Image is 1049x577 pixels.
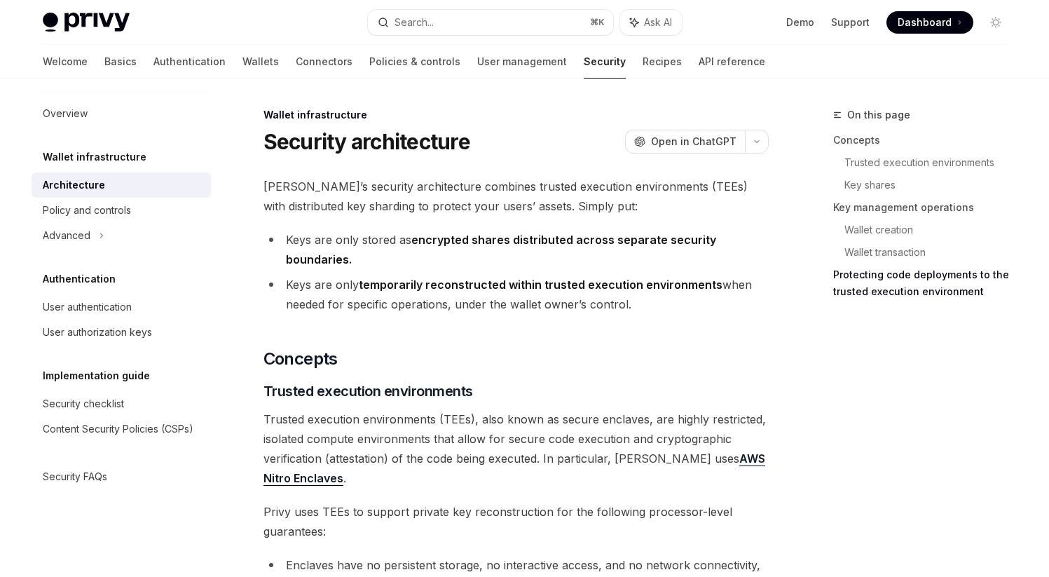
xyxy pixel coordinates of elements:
[296,45,352,79] a: Connectors
[886,11,973,34] a: Dashboard
[43,202,131,219] div: Policy and controls
[43,395,124,412] div: Security checklist
[263,502,769,541] span: Privy uses TEEs to support private key reconstruction for the following processor-level guarantees:
[847,107,910,123] span: On this page
[644,15,672,29] span: Ask AI
[43,177,105,194] div: Architecture
[584,45,626,79] a: Security
[32,294,211,320] a: User authentication
[153,45,226,79] a: Authentication
[263,409,769,488] span: Trusted execution environments (TEEs), also known as secure enclaves, are highly restricted, isol...
[831,15,870,29] a: Support
[844,219,1018,241] a: Wallet creation
[242,45,279,79] a: Wallets
[263,177,769,216] span: [PERSON_NAME]’s security architecture combines trusted execution environments (TEEs) with distrib...
[844,241,1018,264] a: Wallet transaction
[985,11,1007,34] button: Toggle dark mode
[43,324,152,341] div: User authorization keys
[833,196,1018,219] a: Key management operations
[43,45,88,79] a: Welcome
[32,198,211,223] a: Policy and controls
[395,14,434,31] div: Search...
[359,278,722,292] strong: temporarily reconstructed within trusted execution environments
[620,10,682,35] button: Ask AI
[43,468,107,485] div: Security FAQs
[368,10,613,35] button: Search...⌘K
[32,391,211,416] a: Security checklist
[32,320,211,345] a: User authorization keys
[263,381,473,401] span: Trusted execution environments
[844,174,1018,196] a: Key shares
[643,45,682,79] a: Recipes
[263,348,338,370] span: Concepts
[263,230,769,269] li: Keys are only stored as
[263,108,769,122] div: Wallet infrastructure
[43,367,150,384] h5: Implementation guide
[833,129,1018,151] a: Concepts
[477,45,567,79] a: User management
[651,135,736,149] span: Open in ChatGPT
[32,416,211,442] a: Content Security Policies (CSPs)
[32,101,211,126] a: Overview
[43,299,132,315] div: User authentication
[32,172,211,198] a: Architecture
[43,227,90,244] div: Advanced
[43,149,146,165] h5: Wallet infrastructure
[43,421,193,437] div: Content Security Policies (CSPs)
[699,45,765,79] a: API reference
[369,45,460,79] a: Policies & controls
[286,233,716,266] strong: encrypted shares distributed across separate security boundaries.
[898,15,952,29] span: Dashboard
[844,151,1018,174] a: Trusted execution environments
[833,264,1018,303] a: Protecting code deployments to the trusted execution environment
[43,105,88,122] div: Overview
[43,13,130,32] img: light logo
[263,275,769,314] li: Keys are only when needed for specific operations, under the wallet owner’s control.
[625,130,745,154] button: Open in ChatGPT
[32,464,211,489] a: Security FAQs
[263,129,470,154] h1: Security architecture
[43,271,116,287] h5: Authentication
[590,17,605,28] span: ⌘ K
[786,15,814,29] a: Demo
[104,45,137,79] a: Basics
